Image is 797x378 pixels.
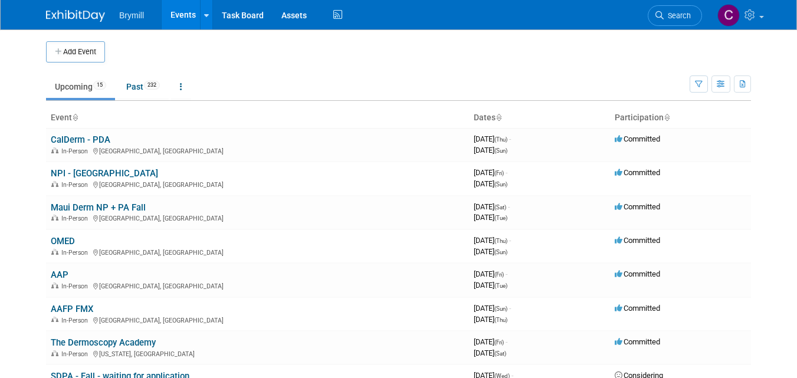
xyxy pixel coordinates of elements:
[46,10,105,22] img: ExhibitDay
[474,202,510,211] span: [DATE]
[51,179,464,189] div: [GEOGRAPHIC_DATA], [GEOGRAPHIC_DATA]
[474,269,507,278] span: [DATE]
[61,350,91,358] span: In-Person
[61,147,91,155] span: In-Person
[615,202,660,211] span: Committed
[51,349,464,358] div: [US_STATE], [GEOGRAPHIC_DATA]
[494,238,507,244] span: (Thu)
[615,269,660,278] span: Committed
[474,304,511,313] span: [DATE]
[494,181,507,188] span: (Sun)
[509,134,511,143] span: -
[93,81,106,90] span: 15
[615,337,660,346] span: Committed
[72,113,78,122] a: Sort by Event Name
[494,350,506,357] span: (Sat)
[506,337,507,346] span: -
[615,236,660,245] span: Committed
[117,75,169,98] a: Past232
[474,146,507,155] span: [DATE]
[474,337,507,346] span: [DATE]
[51,213,464,222] div: [GEOGRAPHIC_DATA], [GEOGRAPHIC_DATA]
[494,147,507,154] span: (Sun)
[474,281,507,290] span: [DATE]
[61,282,91,290] span: In-Person
[494,204,506,211] span: (Sat)
[506,269,507,278] span: -
[474,134,511,143] span: [DATE]
[474,168,507,177] span: [DATE]
[51,269,68,280] a: AAP
[664,11,691,20] span: Search
[51,282,58,288] img: In-Person Event
[494,305,507,312] span: (Sun)
[717,4,740,27] img: Cindy O
[51,236,75,246] a: OMED
[474,236,511,245] span: [DATE]
[508,202,510,211] span: -
[664,113,670,122] a: Sort by Participation Type
[474,349,506,357] span: [DATE]
[494,136,507,143] span: (Thu)
[509,304,511,313] span: -
[51,134,110,145] a: CalDerm - PDA
[51,337,156,348] a: The Dermoscopy Academy
[509,236,511,245] span: -
[51,147,58,153] img: In-Person Event
[648,5,702,26] a: Search
[46,75,115,98] a: Upcoming15
[494,271,504,278] span: (Fri)
[474,179,507,188] span: [DATE]
[61,215,91,222] span: In-Person
[494,215,507,221] span: (Tue)
[469,108,610,128] th: Dates
[506,168,507,177] span: -
[119,11,144,20] span: Brymill
[494,282,507,289] span: (Tue)
[494,339,504,346] span: (Fri)
[615,304,660,313] span: Committed
[474,315,507,324] span: [DATE]
[494,249,507,255] span: (Sun)
[494,170,504,176] span: (Fri)
[51,315,464,324] div: [GEOGRAPHIC_DATA], [GEOGRAPHIC_DATA]
[474,213,507,222] span: [DATE]
[46,108,469,128] th: Event
[51,317,58,323] img: In-Person Event
[51,281,464,290] div: [GEOGRAPHIC_DATA], [GEOGRAPHIC_DATA]
[496,113,501,122] a: Sort by Start Date
[61,181,91,189] span: In-Person
[615,134,660,143] span: Committed
[615,168,660,177] span: Committed
[51,146,464,155] div: [GEOGRAPHIC_DATA], [GEOGRAPHIC_DATA]
[61,317,91,324] span: In-Person
[474,247,507,256] span: [DATE]
[144,81,160,90] span: 232
[51,181,58,187] img: In-Person Event
[46,41,105,63] button: Add Event
[51,168,158,179] a: NPI - [GEOGRAPHIC_DATA]
[51,247,464,257] div: [GEOGRAPHIC_DATA], [GEOGRAPHIC_DATA]
[610,108,751,128] th: Participation
[51,202,146,213] a: Maui Derm NP + PA Fall
[51,304,93,314] a: AAFP FMX
[51,249,58,255] img: In-Person Event
[494,317,507,323] span: (Thu)
[51,215,58,221] img: In-Person Event
[51,350,58,356] img: In-Person Event
[61,249,91,257] span: In-Person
